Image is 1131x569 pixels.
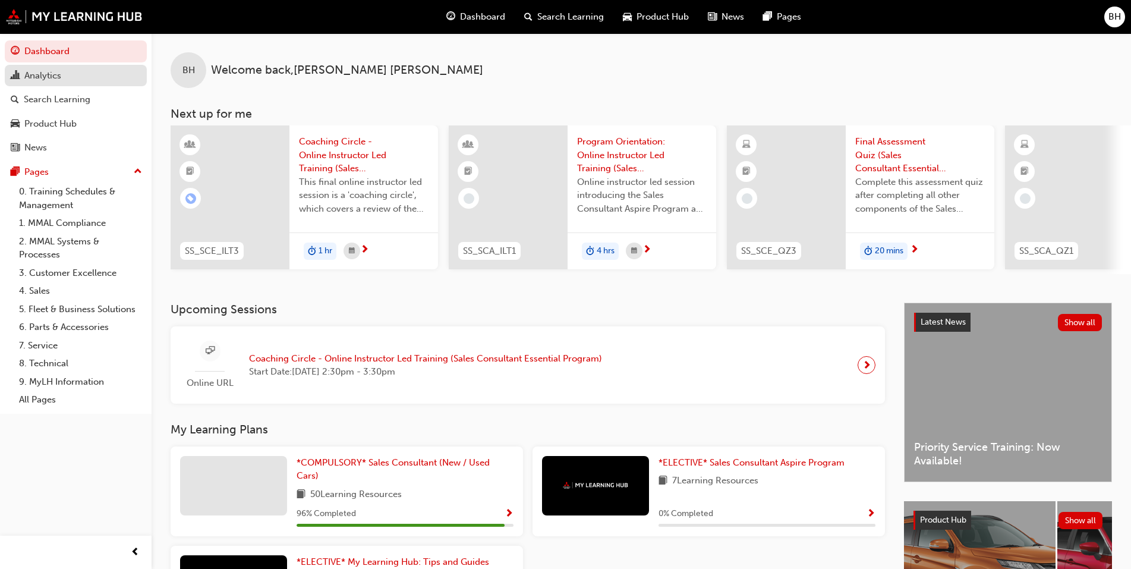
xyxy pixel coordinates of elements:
span: learningRecordVerb_ENROLL-icon [185,193,196,204]
span: pages-icon [763,10,772,24]
div: Analytics [24,69,61,83]
span: chart-icon [11,71,20,81]
span: car-icon [623,10,632,24]
a: 7. Service [14,337,147,355]
span: 50 Learning Resources [310,488,402,502]
h3: My Learning Plans [171,423,885,436]
a: All Pages [14,391,147,409]
a: pages-iconPages [754,5,811,29]
a: Product HubShow all [913,511,1102,530]
span: calendar-icon [631,244,637,259]
button: Pages [5,161,147,183]
span: next-icon [910,245,919,256]
span: 96 % Completed [297,507,356,521]
a: car-iconProduct Hub [613,5,698,29]
span: booktick-icon [186,164,194,180]
span: Show Progress [867,509,875,520]
a: guage-iconDashboard [437,5,515,29]
span: Final Assessment Quiz (Sales Consultant Essential Program) [855,135,985,175]
button: BH [1104,7,1125,27]
a: SS_SCE_ILT3Coaching Circle - Online Instructor Led Training (Sales Consultant Essential Program)T... [171,125,438,269]
div: Pages [24,165,49,179]
a: SS_SCA_ILT1Program Orientation: Online Instructor Led Training (Sales Consultant Aspire Program)O... [449,125,716,269]
a: 6. Parts & Accessories [14,318,147,337]
img: mmal [6,9,143,24]
span: car-icon [11,119,20,130]
a: 1. MMAL Compliance [14,214,147,232]
span: calendar-icon [349,244,355,259]
span: 4 hrs [597,244,615,258]
span: duration-icon [864,244,872,259]
span: book-icon [659,474,667,489]
button: Show Progress [867,507,875,521]
span: learningResourceType_INSTRUCTOR_LED-icon [186,137,194,153]
div: Product Hub [24,117,77,131]
span: SS_SCA_ILT1 [463,244,516,258]
a: *ELECTIVE* My Learning Hub: Tips and Guides [297,555,494,569]
span: duration-icon [586,244,594,259]
a: Latest NewsShow allPriority Service Training: Now Available! [904,303,1112,482]
span: pages-icon [11,167,20,178]
span: Program Orientation: Online Instructor Led Training (Sales Consultant Aspire Program) [577,135,707,175]
span: 7 Learning Resources [672,474,758,489]
span: Coaching Circle - Online Instructor Led Training (Sales Consultant Essential Program) [249,352,602,366]
a: 2. MMAL Systems & Processes [14,232,147,264]
a: *COMPULSORY* Sales Consultant (New / Used Cars) [297,456,513,483]
span: search-icon [11,95,19,105]
span: guage-icon [446,10,455,24]
span: learningRecordVerb_NONE-icon [464,193,474,204]
span: duration-icon [308,244,316,259]
span: search-icon [524,10,533,24]
span: 1 hr [319,244,332,258]
a: 3. Customer Excellence [14,264,147,282]
h3: Upcoming Sessions [171,303,885,316]
span: booktick-icon [742,164,751,180]
span: Priority Service Training: Now Available! [914,441,1102,467]
button: DashboardAnalyticsSearch LearningProduct HubNews [5,38,147,161]
div: Search Learning [24,93,90,106]
a: 5. Fleet & Business Solutions [14,300,147,319]
span: prev-icon [131,545,140,560]
a: *ELECTIVE* Sales Consultant Aspire Program [659,456,849,470]
span: Pages [777,10,801,24]
span: Dashboard [460,10,505,24]
span: next-icon [862,357,871,373]
span: learningResourceType_INSTRUCTOR_LED-icon [464,137,472,153]
img: mmal [563,482,628,489]
span: sessionType_ONLINE_URL-icon [206,344,215,359]
span: news-icon [11,143,20,153]
span: Coaching Circle - Online Instructor Led Training (Sales Consultant Essential Program) [299,135,429,175]
button: Show all [1058,512,1103,529]
span: learningRecordVerb_NONE-icon [742,193,752,204]
span: 0 % Completed [659,507,713,521]
span: Show Progress [505,509,513,520]
a: 0. Training Schedules & Management [14,183,147,214]
a: 9. MyLH Information [14,373,147,391]
span: learningRecordVerb_NONE-icon [1020,193,1031,204]
span: Product Hub [637,10,689,24]
span: Latest News [921,317,966,327]
a: Product Hub [5,113,147,135]
span: booktick-icon [1020,164,1029,180]
span: BH [182,64,195,77]
span: News [722,10,744,24]
span: SS_SCE_ILT3 [185,244,239,258]
span: 20 mins [875,244,903,258]
span: booktick-icon [464,164,472,180]
a: Online URLCoaching Circle - Online Instructor Led Training (Sales Consultant Essential Program)St... [180,336,875,395]
span: This final online instructor led session is a 'coaching circle', which covers a review of the Sal... [299,175,429,216]
span: Complete this assessment quiz after completing all other components of the Sales Consultant Essen... [855,175,985,216]
h3: Next up for me [152,107,1131,121]
span: Start Date: [DATE] 2:30pm - 3:30pm [249,365,602,379]
span: learningResourceType_ELEARNING-icon [742,137,751,153]
a: Latest NewsShow all [914,313,1102,332]
span: SS_SCA_QZ1 [1019,244,1073,258]
span: next-icon [360,245,369,256]
span: next-icon [642,245,651,256]
a: SS_SCE_QZ3Final Assessment Quiz (Sales Consultant Essential Program)Complete this assessment quiz... [727,125,994,269]
span: guage-icon [11,46,20,57]
div: News [24,141,47,155]
a: Dashboard [5,40,147,62]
